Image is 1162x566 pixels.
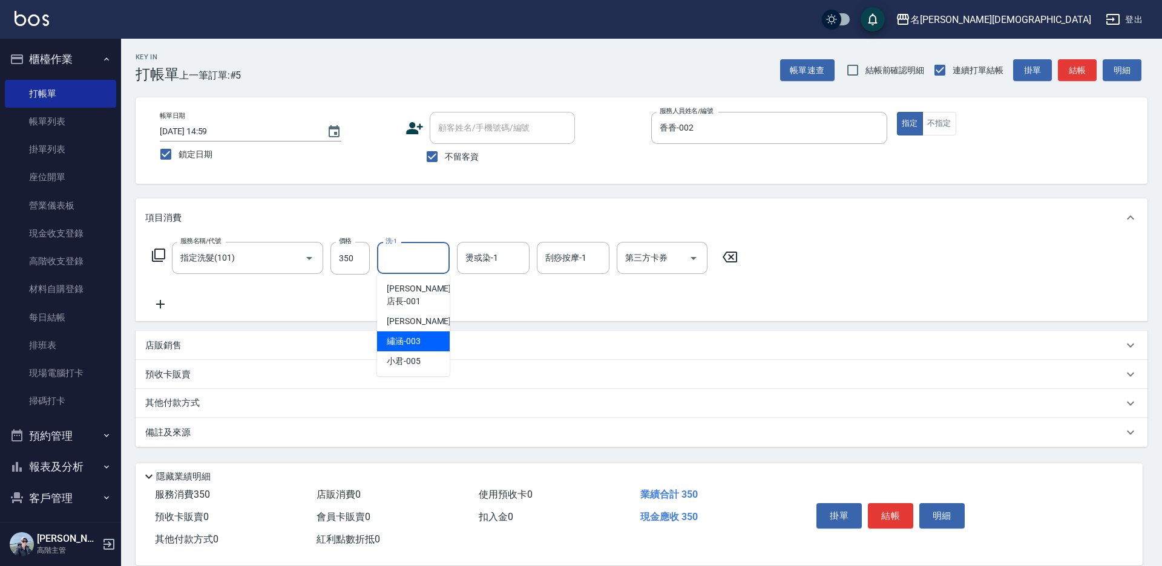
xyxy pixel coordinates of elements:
span: 會員卡販賣 0 [317,511,370,522]
span: 紅利點數折抵 0 [317,533,380,545]
p: 備註及來源 [145,426,191,439]
button: 預約管理 [5,420,116,452]
p: 店販銷售 [145,339,182,352]
button: 結帳 [868,503,913,529]
button: 客戶管理 [5,483,116,514]
label: 洗-1 [386,236,397,246]
div: 名[PERSON_NAME][DEMOGRAPHIC_DATA] [910,12,1091,27]
button: 明細 [919,503,965,529]
button: 登出 [1101,8,1147,31]
span: 鎖定日期 [179,148,212,161]
button: 掛單 [816,503,862,529]
button: 櫃檯作業 [5,44,116,75]
span: 繡涵 -003 [387,335,421,348]
img: Person [10,532,34,556]
span: 店販消費 0 [317,489,361,500]
button: 報表及分析 [5,451,116,483]
a: 排班表 [5,331,116,359]
button: 帳單速查 [780,59,835,82]
span: 連續打單結帳 [953,64,1003,77]
button: 掛單 [1013,59,1052,82]
span: 上一筆訂單:#5 [179,68,241,83]
button: 員工及薪資 [5,513,116,545]
div: 店販銷售 [136,331,1147,360]
a: 現金收支登錄 [5,220,116,247]
span: 小君 -005 [387,355,421,368]
label: 價格 [339,236,352,246]
img: Logo [15,11,49,26]
a: 掃碼打卡 [5,387,116,415]
button: Open [684,249,703,268]
span: [PERSON_NAME] -002 [387,315,468,328]
button: Open [300,249,319,268]
div: 備註及來源 [136,418,1147,447]
span: [PERSON_NAME] 店長 -001 [387,282,451,308]
p: 項目消費 [145,212,182,224]
span: 預收卡販賣 0 [155,511,209,522]
div: 其他付款方式 [136,389,1147,418]
label: 服務人員姓名/編號 [660,106,713,115]
button: 結帳 [1058,59,1097,82]
a: 高階收支登錄 [5,247,116,275]
span: 結帳前確認明細 [865,64,925,77]
span: 業績合計 350 [640,489,698,500]
span: 其他付款方式 0 [155,533,218,545]
span: 服務消費 350 [155,489,210,500]
button: 指定 [897,112,923,135]
input: YYYY/MM/DD hh:mm [160,122,315,141]
a: 每日結帳 [5,304,116,331]
span: 使用預收卡 0 [479,489,533,500]
button: 不指定 [922,112,956,135]
a: 座位開單 [5,163,116,191]
a: 營業儀表板 [5,192,116,220]
button: 名[PERSON_NAME][DEMOGRAPHIC_DATA] [891,7,1096,32]
a: 打帳單 [5,80,116,108]
a: 材料自購登錄 [5,275,116,303]
span: 扣入金 0 [479,511,513,522]
a: 掛單列表 [5,135,116,163]
h2: Key In [136,53,179,61]
p: 隱藏業績明細 [156,470,211,483]
h5: [PERSON_NAME] [37,533,99,545]
button: 明細 [1103,59,1141,82]
a: 現場電腦打卡 [5,359,116,387]
a: 帳單列表 [5,108,116,135]
button: Choose date, selected date is 2025-10-07 [320,117,349,146]
label: 服務名稱/代號 [180,236,221,246]
p: 其他付款方式 [145,397,206,410]
button: save [861,7,885,31]
h3: 打帳單 [136,66,179,83]
span: 現金應收 350 [640,511,698,522]
div: 預收卡販賣 [136,360,1147,389]
p: 高階主管 [37,545,99,556]
span: 不留客資 [445,151,479,163]
p: 預收卡販賣 [145,368,191,381]
div: 項目消費 [136,198,1147,237]
label: 帳單日期 [160,111,185,120]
